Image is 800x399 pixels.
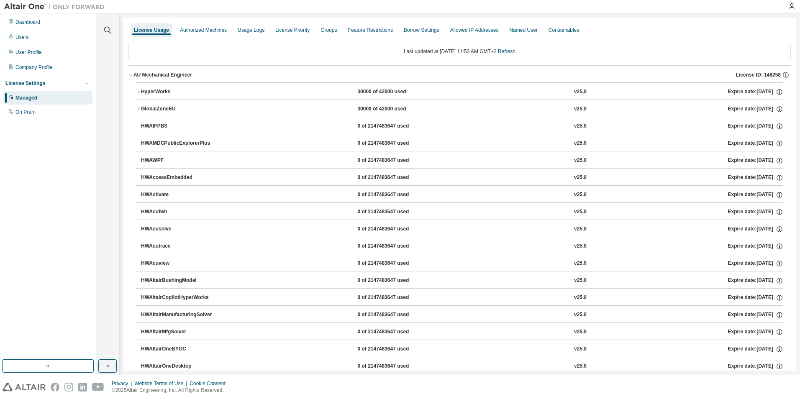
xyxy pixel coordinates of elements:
div: HWAltairBushingModel [141,277,216,284]
div: 0 of 2147483647 used [357,208,433,216]
div: Groups [321,27,337,33]
div: Consumables [549,27,579,33]
div: 0 of 2147483647 used [357,174,433,182]
div: Privacy [112,380,134,387]
div: GlobalZoneEU [141,105,216,113]
img: facebook.svg [51,383,59,391]
div: Named User [509,27,537,33]
div: Borrow Settings [404,27,439,33]
button: HWAltairOneDesktop0 of 2147483647 usedv25.0Expire date:[DATE] [141,357,783,376]
div: v25.0 [574,174,587,182]
div: Website Terms of Use [134,380,190,387]
div: Expire date: [DATE] [728,174,783,182]
div: Expire date: [DATE] [728,311,783,319]
div: Expire date: [DATE] [728,277,783,284]
div: 0 of 2147483647 used [357,328,433,336]
div: Last updated at: [DATE] 11:53 AM GMT+2 [128,43,791,60]
button: HWAltairManufacturingSolver0 of 2147483647 usedv25.0Expire date:[DATE] [141,306,783,324]
button: HyperWorks30000 of 42000 usedv25.0Expire date:[DATE] [136,83,783,101]
div: Expire date: [DATE] [728,157,783,164]
div: v25.0 [574,294,587,302]
button: HWAltairOneBYOC0 of 2147483647 usedv25.0Expire date:[DATE] [141,340,783,358]
div: v25.0 [574,123,587,130]
button: GlobalZoneEU30000 of 42000 usedv25.0Expire date:[DATE] [136,100,783,118]
div: Expire date: [DATE] [728,363,783,370]
div: Expire date: [DATE] [728,294,783,302]
div: Expire date: [DATE] [728,260,783,267]
div: AU Mechanical Engineer [133,72,192,78]
div: Company Profile [15,64,53,71]
div: 0 of 2147483647 used [357,311,433,319]
div: 0 of 2147483647 used [357,345,433,353]
div: HWAMDCPublicExplorerPlus [141,140,216,147]
div: 0 of 2147483647 used [357,294,433,302]
div: HyperWorks [141,88,216,96]
div: Managed [15,95,37,101]
div: HWAltairOneBYOC [141,345,216,353]
div: License Usage [134,27,169,33]
div: v25.0 [574,208,587,216]
div: v25.0 [574,277,587,284]
img: youtube.svg [92,383,104,391]
div: User Profile [15,49,42,56]
div: HWAcuview [141,260,216,267]
div: HWAcufwh [141,208,216,216]
div: HWAltairManufacturingSolver [141,311,216,319]
div: HWAcutrace [141,243,216,250]
div: v25.0 [574,105,587,113]
div: 0 of 2147483647 used [357,363,433,370]
p: © 2025 Altair Engineering, Inc. All Rights Reserved. [112,387,231,394]
div: Expire date: [DATE] [728,225,783,233]
div: v25.0 [574,345,587,353]
button: HWActivate0 of 2147483647 usedv25.0Expire date:[DATE] [141,186,783,204]
div: HWAltairMfgSolver [141,328,216,336]
div: Expire date: [DATE] [728,105,783,113]
div: Users [15,34,28,41]
div: Expire date: [DATE] [728,243,783,250]
button: HWAltairBushingModel0 of 2147483647 usedv25.0Expire date:[DATE] [141,271,783,290]
div: HWActivate [141,191,216,199]
div: HWAWPF [141,157,216,164]
div: 0 of 2147483647 used [357,191,433,199]
img: instagram.svg [64,383,73,391]
div: Expire date: [DATE] [728,123,783,130]
div: 30000 of 42000 used [357,88,433,96]
div: 0 of 2147483647 used [357,277,433,284]
div: Dashboard [15,19,40,26]
div: 0 of 2147483647 used [357,157,433,164]
div: Expire date: [DATE] [728,191,783,199]
div: v25.0 [574,225,587,233]
div: v25.0 [574,191,587,199]
div: Expire date: [DATE] [728,345,783,353]
div: 30000 of 42000 used [357,105,433,113]
a: Refresh [498,49,515,54]
button: HWAWPF0 of 2147483647 usedv25.0Expire date:[DATE] [141,151,783,170]
div: HWAltairCopilotHyperWorks [141,294,216,302]
div: HWAccessEmbedded [141,174,216,182]
div: v25.0 [574,260,587,267]
div: 0 of 2147483647 used [357,260,433,267]
div: v25.0 [574,157,587,164]
div: HWAIFPBS [141,123,216,130]
div: 0 of 2147483647 used [357,225,433,233]
div: License Settings [5,80,45,87]
div: HWAcusolve [141,225,216,233]
button: HWAcufwh0 of 2147483647 usedv25.0Expire date:[DATE] [141,203,783,221]
span: License ID: 146258 [736,72,781,78]
div: v25.0 [574,140,587,147]
div: Feature Restrictions [348,27,393,33]
div: Cookie Consent [190,380,230,387]
div: Expire date: [DATE] [728,140,783,147]
button: HWAIFPBS0 of 2147483647 usedv25.0Expire date:[DATE] [141,117,783,136]
button: HWAcuview0 of 2147483647 usedv25.0Expire date:[DATE] [141,254,783,273]
div: License Priority [275,27,310,33]
img: Altair One [4,3,109,11]
div: 0 of 2147483647 used [357,123,433,130]
div: v25.0 [574,243,587,250]
img: altair_logo.svg [3,383,46,391]
button: HWAcusolve0 of 2147483647 usedv25.0Expire date:[DATE] [141,220,783,238]
div: HWAltairOneDesktop [141,363,216,370]
button: HWAltairCopilotHyperWorks0 of 2147483647 usedv25.0Expire date:[DATE] [141,289,783,307]
img: linkedin.svg [78,383,87,391]
div: Expire date: [DATE] [728,208,783,216]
